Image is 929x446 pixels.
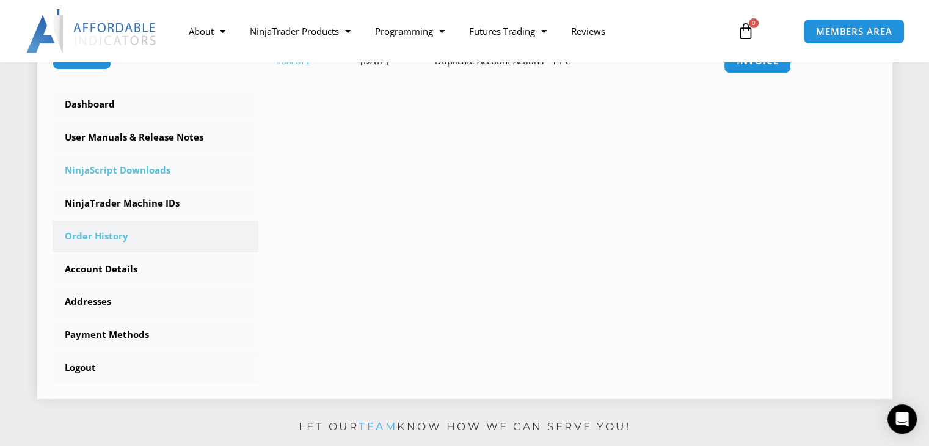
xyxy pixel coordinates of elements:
a: Dashboard [53,89,259,120]
nav: Account pages [53,89,259,384]
span: 0 [749,18,759,28]
a: 0 [719,13,773,49]
a: Logout [53,352,259,384]
a: View order number 532071 [277,56,310,66]
a: About [177,17,238,45]
a: MEMBERS AREA [803,19,905,44]
p: Let our know how we can serve you! [37,417,892,437]
a: NinjaScript Downloads [53,155,259,186]
a: Addresses [53,286,259,318]
span: MEMBERS AREA [816,27,892,36]
a: NinjaTrader Products [238,17,363,45]
a: Order History [53,221,259,252]
a: team [359,420,397,433]
nav: Menu [177,17,725,45]
a: Programming [363,17,457,45]
img: LogoAI | Affordable Indicators – NinjaTrader [26,9,158,53]
a: User Manuals & Release Notes [53,122,259,153]
div: Open Intercom Messenger [887,404,917,434]
a: Reviews [559,17,618,45]
a: Account Details [53,254,259,285]
time: [DATE] [360,54,388,67]
a: Futures Trading [457,17,559,45]
a: Payment Methods [53,319,259,351]
a: NinjaTrader Machine IDs [53,188,259,219]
